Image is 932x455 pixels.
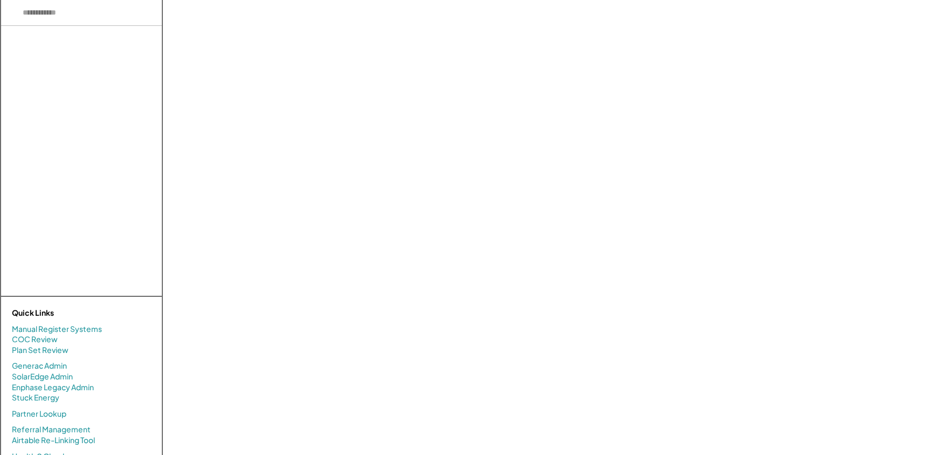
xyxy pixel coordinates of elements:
a: Plan Set Review [12,345,68,356]
a: Manual Register Systems [12,324,102,335]
a: Referral Management [12,424,91,435]
a: Generac Admin [12,361,67,371]
a: Airtable Re-Linking Tool [12,435,95,446]
div: Quick Links [12,308,120,318]
a: Partner Lookup [12,409,66,419]
a: Enphase Legacy Admin [12,382,94,393]
a: COC Review [12,334,58,345]
a: SolarEdge Admin [12,371,73,382]
a: Stuck Energy [12,392,59,403]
